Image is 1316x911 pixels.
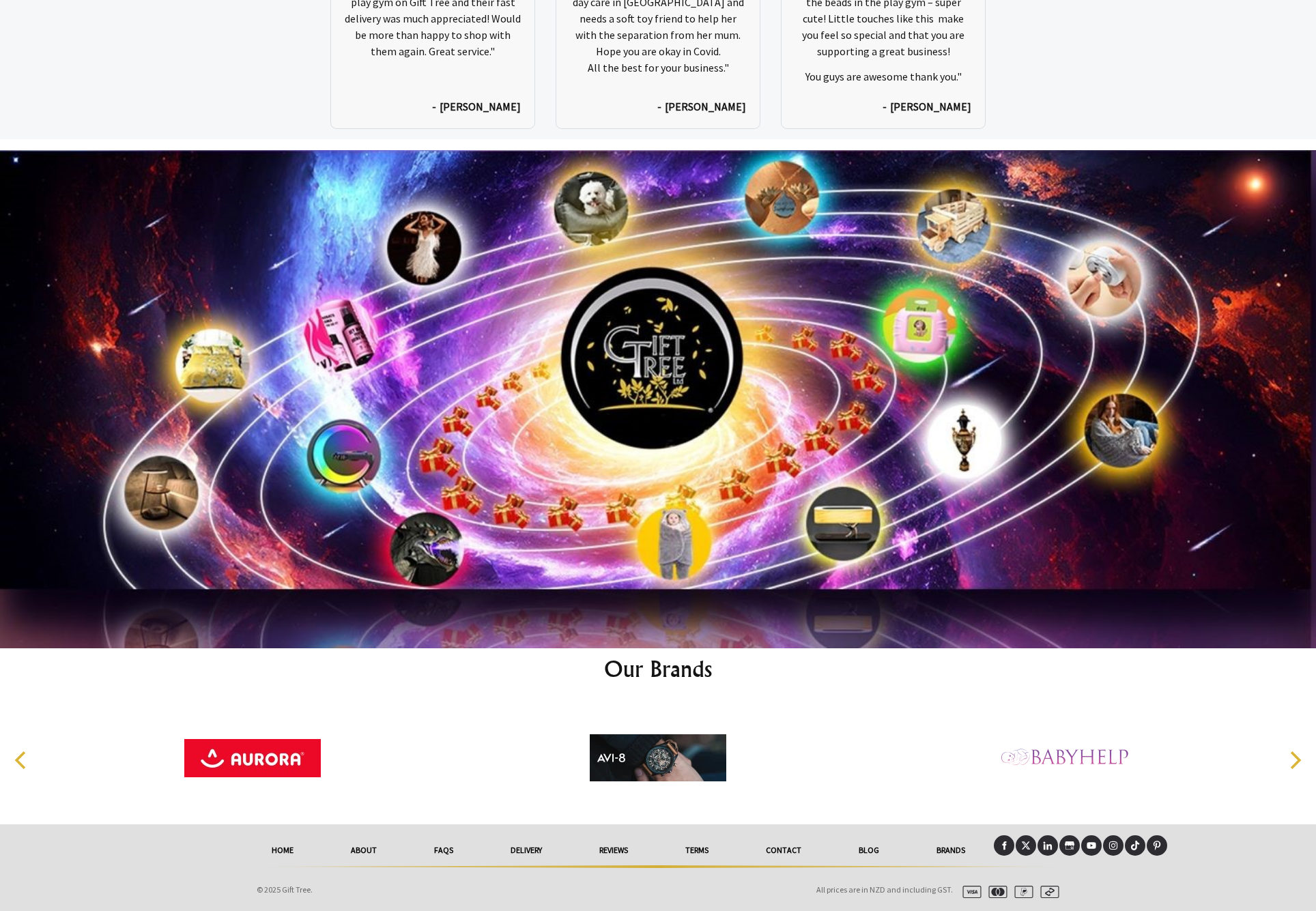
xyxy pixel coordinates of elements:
[737,835,830,865] a: Contact
[1016,835,1036,856] a: X (Twitter)
[657,835,737,865] a: Terms
[1147,835,1167,856] a: Pinterest
[184,707,321,809] img: Aurora World
[908,835,994,865] a: Brands
[983,886,1007,898] img: mastercard.svg
[590,707,726,809] img: AVI-8
[482,835,571,865] a: delivery
[665,98,746,115] span: [PERSON_NAME]
[440,98,521,115] span: [PERSON_NAME]
[883,98,887,115] span: -
[795,68,971,85] p: You guys are awesome thank you."
[322,835,405,865] a: About
[257,884,313,895] span: © 2025 Gift Tree.
[657,98,661,115] span: -
[816,884,953,895] span: All prices are in NZD and including GST.
[890,98,971,115] span: [PERSON_NAME]
[1009,886,1033,898] img: paypal.svg
[830,835,908,865] a: Blog
[1279,745,1309,775] button: Next
[995,707,1132,809] img: Baby Help
[405,835,482,865] a: FAQs
[957,886,982,898] img: visa.svg
[243,835,322,865] a: HOME
[7,745,37,775] button: Previous
[1038,835,1058,856] a: LinkedIn
[1125,835,1145,856] a: Tiktok
[432,98,436,115] span: -
[1081,835,1102,856] a: Youtube
[1035,886,1059,898] img: afterpay.svg
[994,835,1014,856] a: Facebook
[1103,835,1124,856] a: Instagram
[571,835,657,865] a: reviews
